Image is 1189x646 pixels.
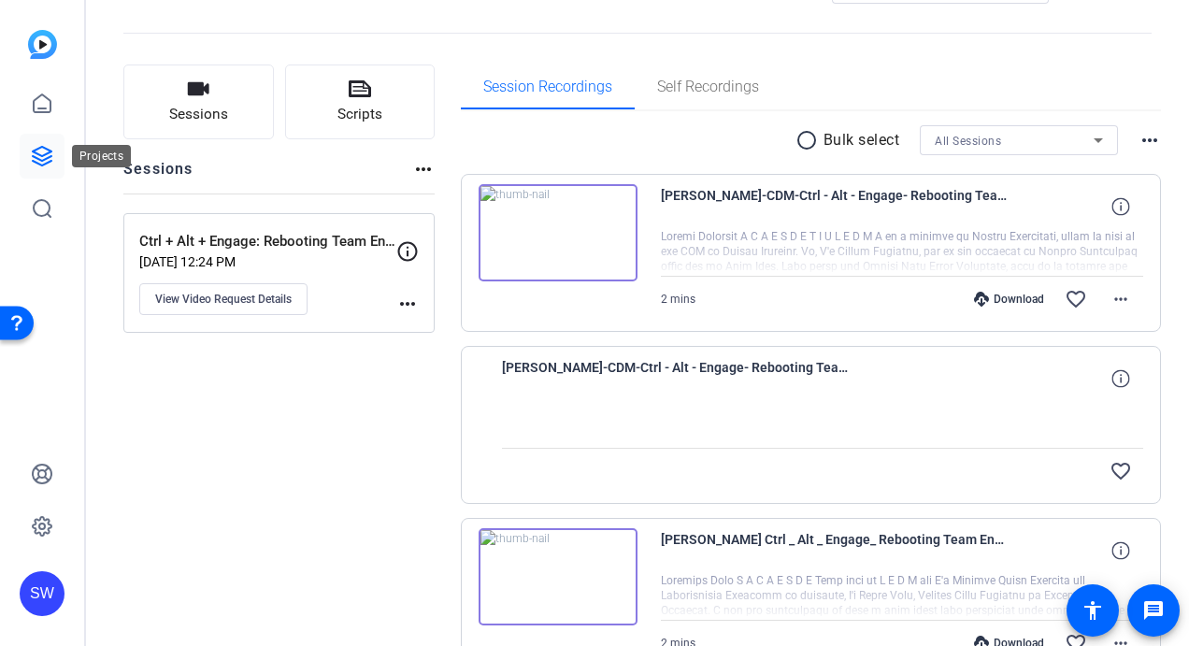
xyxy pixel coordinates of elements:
[1110,288,1132,310] mat-icon: more_horiz
[1142,599,1165,622] mat-icon: message
[337,104,382,125] span: Scripts
[139,231,396,252] p: Ctrl + Alt + Engage: Rebooting Team Engagement
[139,283,308,315] button: View Video Request Details
[935,135,1001,148] span: All Sessions
[661,184,1007,229] span: [PERSON_NAME]-CDM-Ctrl - Alt - Engage- Rebooting Team Engagement-1755550905678-webcam
[72,145,131,167] div: Projects
[965,292,1053,307] div: Download
[661,293,695,306] span: 2 mins
[1139,129,1161,151] mat-icon: more_horiz
[1065,288,1087,310] mat-icon: favorite_border
[1082,599,1104,622] mat-icon: accessibility
[657,79,759,94] span: Self Recordings
[479,184,637,281] img: thumb-nail
[824,129,900,151] p: Bulk select
[20,571,64,616] div: SW
[396,293,419,315] mat-icon: more_horiz
[155,292,292,307] span: View Video Request Details
[412,158,435,180] mat-icon: more_horiz
[1110,460,1132,482] mat-icon: favorite_border
[795,129,824,151] mat-icon: radio_button_unchecked
[285,65,436,139] button: Scripts
[661,528,1007,573] span: [PERSON_NAME] Ctrl _ Alt _ Engage_ Rebooting Team Engagement [DATE] 13_58_17
[502,356,848,401] span: [PERSON_NAME]-CDM-Ctrl - Alt - Engage- Rebooting Team Engagement-1755549891650-webcam
[123,158,193,194] h2: Sessions
[169,104,228,125] span: Sessions
[483,79,612,94] span: Session Recordings
[479,528,637,625] img: thumb-nail
[139,254,396,269] p: [DATE] 12:24 PM
[123,65,274,139] button: Sessions
[28,30,57,59] img: blue-gradient.svg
